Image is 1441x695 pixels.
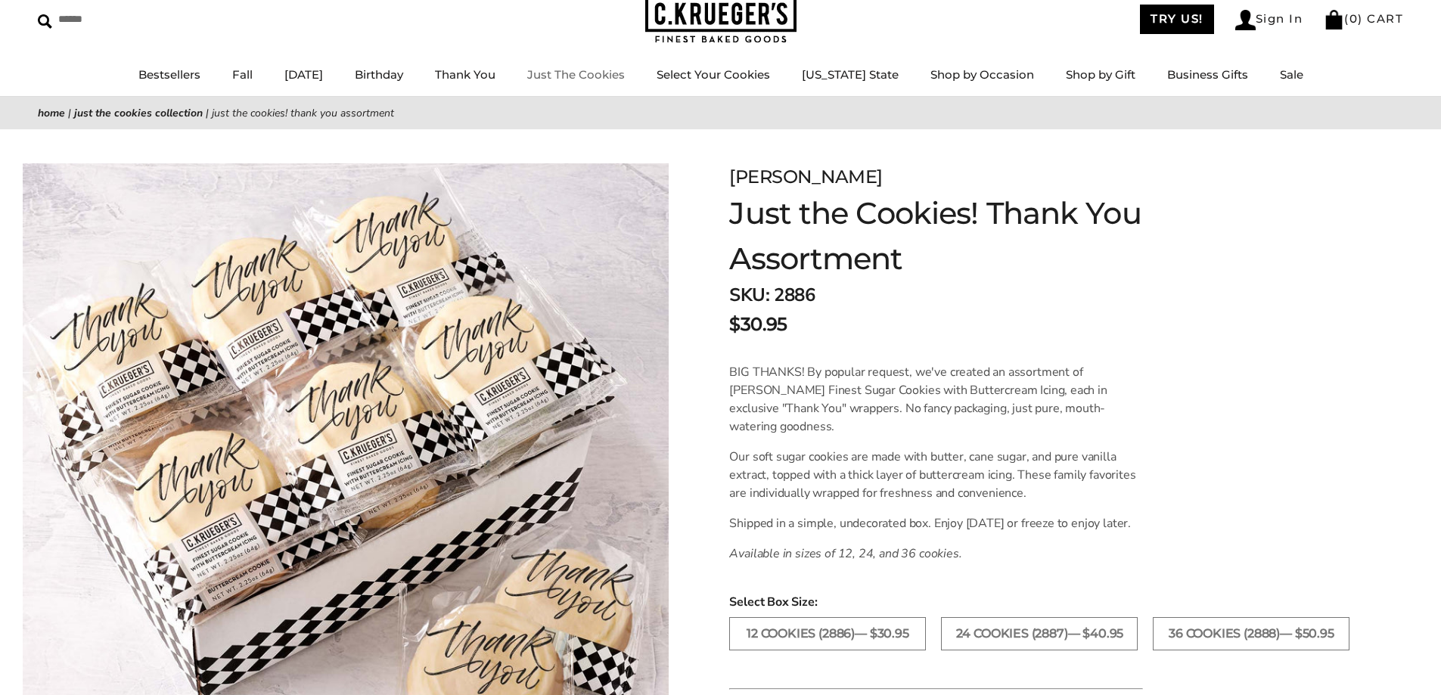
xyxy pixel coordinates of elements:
span: Select Box Size: [729,593,1403,611]
iframe: Sign Up via Text for Offers [12,638,157,683]
a: Home [38,106,65,120]
a: Shop by Gift [1066,67,1135,82]
span: $30.95 [729,311,787,338]
p: Our soft sugar cookies are made with butter, cane sugar, and pure vanilla extract, topped with a ... [729,448,1143,502]
a: Business Gifts [1167,67,1248,82]
span: Just the Cookies! Thank You Assortment [212,106,394,120]
a: [DATE] [284,67,323,82]
a: Thank You [435,67,495,82]
a: Just the Cookies Collection [74,106,203,120]
p: Shipped in a simple, undecorated box. Enjoy [DATE] or freeze to enjoy later. [729,514,1143,532]
a: Bestsellers [138,67,200,82]
a: Shop by Occasion [930,67,1034,82]
div: [PERSON_NAME] [729,163,1212,191]
a: TRY US! [1140,5,1214,34]
a: Just The Cookies [527,67,625,82]
span: 0 [1349,11,1359,26]
label: 24 COOKIES (2887)— $40.95 [941,617,1138,650]
p: BIG THANKS! By popular request, we've created an assortment of [PERSON_NAME] Finest Sugar Cookies... [729,363,1143,436]
em: Available in sizes of 12, 24, and 36 cookies. [729,545,961,562]
span: | [68,106,71,120]
a: Sign In [1235,10,1303,30]
span: 2886 [774,283,815,307]
a: Select Your Cookies [657,67,770,82]
a: [US_STATE] State [802,67,899,82]
a: Fall [232,67,253,82]
input: Search [38,8,218,31]
label: 12 COOKIES (2886)— $30.95 [729,617,926,650]
a: (0) CART [1324,11,1403,26]
img: Search [38,14,52,29]
img: Bag [1324,10,1344,29]
label: 36 COOKIES (2888)— $50.95 [1153,617,1349,650]
strong: SKU: [729,283,769,307]
h1: Just the Cookies! Thank You Assortment [729,191,1212,281]
a: Birthday [355,67,403,82]
img: Account [1235,10,1256,30]
span: | [206,106,209,120]
a: Sale [1280,67,1303,82]
nav: breadcrumbs [38,104,1403,122]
